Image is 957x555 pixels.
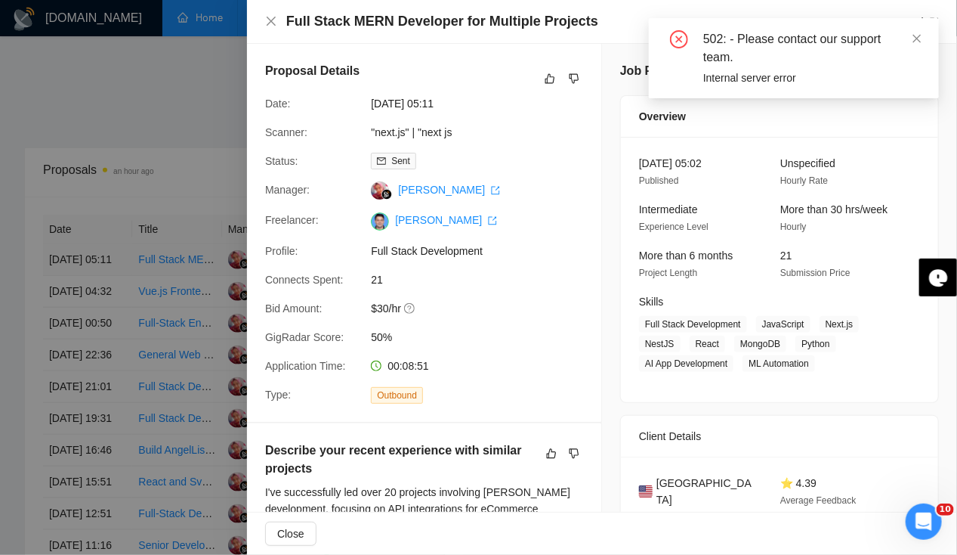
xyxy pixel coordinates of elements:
span: Average Feedback [780,495,857,506]
h4: Full Stack MERN Developer for Multiple Projects [286,12,598,31]
span: More than 6 months [639,250,733,262]
span: Project Length [639,268,697,278]
span: Intermediate [639,203,698,215]
span: AI App Development [639,355,733,372]
button: Close [265,522,316,546]
span: Bid Amount: [265,302,323,315]
span: close-circle [670,30,688,48]
h5: Proposal Details [265,62,360,80]
span: close [265,15,277,27]
button: Close [265,15,277,28]
button: like [542,445,560,463]
span: Experience Level [639,222,708,232]
a: Go to Upworkexport [862,16,939,28]
a: [PERSON_NAME] export [395,214,497,226]
span: 10 [937,504,954,516]
span: Submission Price [780,268,850,278]
span: ML Automation [742,355,815,372]
button: dislike [565,445,583,463]
span: dislike [569,448,579,460]
span: ⭐ 4.39 [780,477,817,489]
button: like [541,70,559,88]
span: Overview [639,108,686,125]
span: close [912,33,922,44]
span: Hourly [780,222,807,232]
span: Profile: [265,245,298,257]
span: like [545,73,555,85]
a: [PERSON_NAME] export [398,184,500,196]
img: gigradar-bm.png [381,189,392,200]
img: 🇺🇸 [639,483,653,500]
span: Full Stack Development [371,243,597,259]
span: dislike [569,73,579,85]
span: Status: [265,155,298,167]
div: I've successfully led over 20 projects involving [PERSON_NAME] development, focusing on API integ... [265,484,583,550]
h5: Describe your recent experience with similar projects [265,442,536,478]
span: MongoDB [734,336,786,352]
span: Close [277,526,304,542]
span: mail [377,157,386,166]
span: Connects Spent: [265,274,344,286]
img: c1xPIZKCd_5qpVW3p9_rL3BM5xnmTxF9N55oKzANS0DJi4p2e9ZOzoRW-Ms11vJalQ [371,212,389,231]
span: [GEOGRAPHIC_DATA] [656,475,756,508]
span: clock-circle [371,361,381,371]
span: Next.js [820,316,860,333]
div: Client Details [639,416,920,457]
h5: Job Posting Details [620,62,732,80]
span: [DATE] 05:02 [639,157,702,169]
span: React [690,336,725,352]
span: GigRadar Score: [265,331,344,343]
span: export [491,186,500,195]
span: Full Stack Development [639,316,747,333]
span: export [488,216,497,225]
span: Application Time: [265,360,346,372]
span: NestJS [639,336,681,352]
span: 00:08:51 [387,360,429,372]
span: Hourly Rate [780,175,828,186]
span: [DATE] 05:11 [371,95,597,112]
span: More than 30 hrs/week [780,203,888,215]
span: Outbound [371,387,423,404]
span: Freelancer: [265,214,319,226]
a: "next.js" | "next js [371,126,452,138]
span: like [546,448,557,460]
span: JavaScript [756,316,810,333]
span: Python [795,336,835,352]
span: Sent [391,156,410,166]
span: Published [639,175,679,186]
span: Unspecified [780,157,835,169]
div: 502: - Please contact our support team. [703,30,921,67]
span: 50% [371,329,597,346]
span: Skills [639,296,664,308]
div: Internal server error [703,70,921,86]
span: 21 [371,271,597,288]
span: $30/hr [371,300,597,317]
iframe: Intercom live chat [906,504,942,540]
span: Scanner: [265,126,307,138]
span: Type: [265,389,291,401]
span: 21 [780,250,792,262]
span: question-circle [404,302,416,315]
span: Manager: [265,184,310,196]
button: dislike [565,70,583,88]
span: Date: [265,98,290,110]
